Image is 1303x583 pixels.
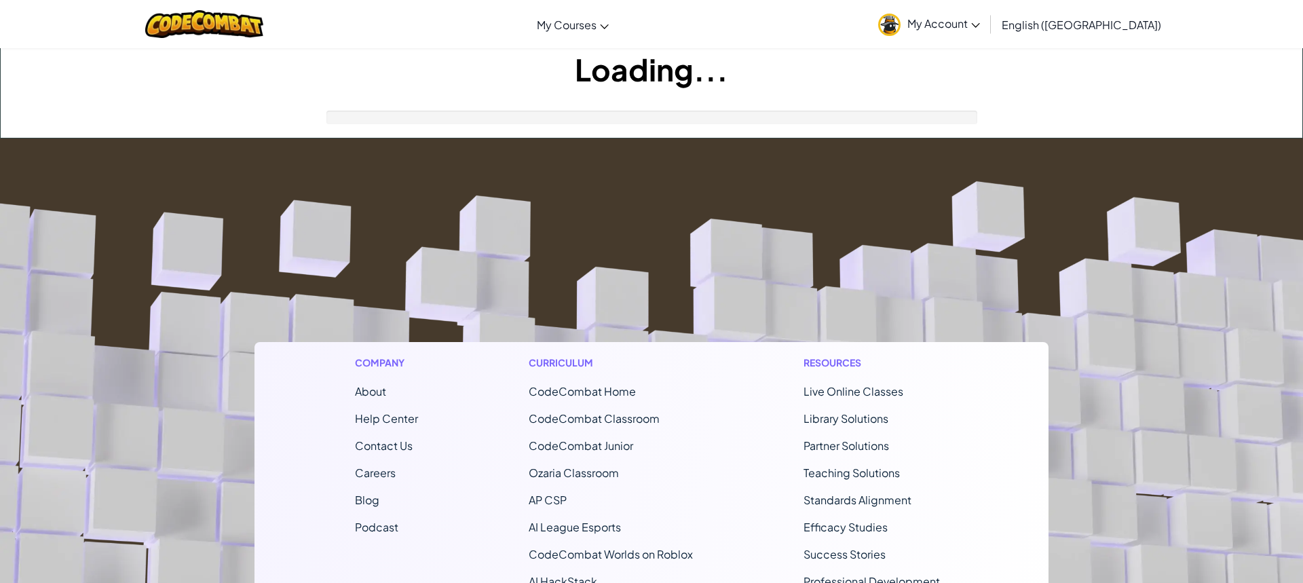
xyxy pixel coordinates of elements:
[804,520,888,534] a: Efficacy Studies
[529,493,567,507] a: AP CSP
[878,14,901,36] img: avatar
[529,411,660,426] a: CodeCombat Classroom
[355,411,418,426] a: Help Center
[804,493,911,507] a: Standards Alignment
[355,520,398,534] a: Podcast
[804,384,903,398] a: Live Online Classes
[804,356,948,370] h1: Resources
[355,356,418,370] h1: Company
[529,466,619,480] a: Ozaria Classroom
[530,6,616,43] a: My Courses
[529,547,693,561] a: CodeCombat Worlds on Roblox
[355,438,413,453] span: Contact Us
[804,466,900,480] a: Teaching Solutions
[529,356,693,370] h1: Curriculum
[537,18,597,32] span: My Courses
[804,411,888,426] a: Library Solutions
[355,466,396,480] a: Careers
[355,384,386,398] a: About
[804,438,889,453] a: Partner Solutions
[529,438,633,453] a: CodeCombat Junior
[871,3,987,45] a: My Account
[1002,18,1161,32] span: English ([GEOGRAPHIC_DATA])
[1,48,1302,90] h1: Loading...
[804,547,886,561] a: Success Stories
[907,16,980,31] span: My Account
[529,520,621,534] a: AI League Esports
[529,384,636,398] span: CodeCombat Home
[355,493,379,507] a: Blog
[145,10,264,38] img: CodeCombat logo
[995,6,1168,43] a: English ([GEOGRAPHIC_DATA])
